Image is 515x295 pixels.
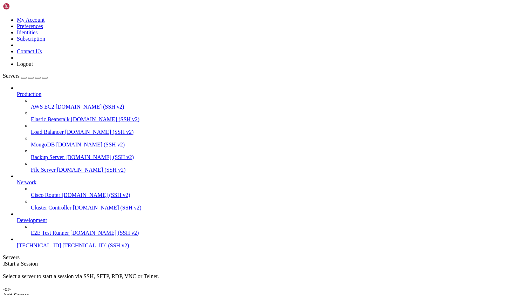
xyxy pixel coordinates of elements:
span: Development [17,217,47,223]
span: [DOMAIN_NAME] (SSH v2) [62,192,130,198]
a: [TECHNICAL_ID] [TECHNICAL_ID] (SSH v2) [17,242,512,249]
span: [DOMAIN_NAME] (SSH v2) [57,167,126,173]
a: Contact Us [17,48,42,54]
span: [DOMAIN_NAME] (SSH v2) [65,129,134,135]
li: Cluster Controller [DOMAIN_NAME] (SSH v2) [31,198,512,211]
span: [DOMAIN_NAME] (SSH v2) [71,116,140,122]
span: File Server [31,167,56,173]
a: Backup Server [DOMAIN_NAME] (SSH v2) [31,154,512,160]
a: Subscription [17,36,45,42]
a: Servers [3,73,48,79]
span: Network [17,179,36,185]
span: [DOMAIN_NAME] (SSH v2) [70,230,139,236]
span: [TECHNICAL_ID] [17,242,61,248]
li: Network [17,173,512,211]
a: File Server [DOMAIN_NAME] (SSH v2) [31,167,512,173]
span: [TECHNICAL_ID] (SSH v2) [62,242,129,248]
span: AWS EC2 [31,104,54,110]
li: Elastic Beanstalk [DOMAIN_NAME] (SSH v2) [31,110,512,123]
span: [DOMAIN_NAME] (SSH v2) [66,154,134,160]
span: Load Balancer [31,129,64,135]
span: Elastic Beanstalk [31,116,70,122]
div: Servers [3,254,512,261]
li: Development [17,211,512,236]
a: MongoDB [DOMAIN_NAME] (SSH v2) [31,142,512,148]
a: Logout [17,61,33,67]
li: [TECHNICAL_ID] [TECHNICAL_ID] (SSH v2) [17,236,512,249]
li: E2E Test Runner [DOMAIN_NAME] (SSH v2) [31,224,512,236]
li: Cisco Router [DOMAIN_NAME] (SSH v2) [31,186,512,198]
span: [DOMAIN_NAME] (SSH v2) [73,205,142,211]
img: Shellngn [3,3,43,10]
li: Backup Server [DOMAIN_NAME] (SSH v2) [31,148,512,160]
a: Preferences [17,23,43,29]
li: MongoDB [DOMAIN_NAME] (SSH v2) [31,135,512,148]
li: Load Balancer [DOMAIN_NAME] (SSH v2) [31,123,512,135]
span:  [3,261,5,267]
span: Production [17,91,41,97]
span: MongoDB [31,142,55,147]
a: My Account [17,17,45,23]
a: Identities [17,29,38,35]
div: Select a server to start a session via SSH, SFTP, RDP, VNC or Telnet. -or- [3,267,512,292]
li: File Server [DOMAIN_NAME] (SSH v2) [31,160,512,173]
span: Cluster Controller [31,205,71,211]
a: Load Balancer [DOMAIN_NAME] (SSH v2) [31,129,512,135]
span: Cisco Router [31,192,60,198]
span: Start a Session [5,261,38,267]
span: Servers [3,73,20,79]
a: Elastic Beanstalk [DOMAIN_NAME] (SSH v2) [31,116,512,123]
span: Backup Server [31,154,64,160]
a: Production [17,91,512,97]
a: AWS EC2 [DOMAIN_NAME] (SSH v2) [31,104,512,110]
a: Cisco Router [DOMAIN_NAME] (SSH v2) [31,192,512,198]
span: E2E Test Runner [31,230,69,236]
span: [DOMAIN_NAME] (SSH v2) [56,142,125,147]
a: Development [17,217,512,224]
span: [DOMAIN_NAME] (SSH v2) [56,104,124,110]
a: Network [17,179,512,186]
li: Production [17,85,512,173]
li: AWS EC2 [DOMAIN_NAME] (SSH v2) [31,97,512,110]
a: E2E Test Runner [DOMAIN_NAME] (SSH v2) [31,230,512,236]
a: Cluster Controller [DOMAIN_NAME] (SSH v2) [31,205,512,211]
